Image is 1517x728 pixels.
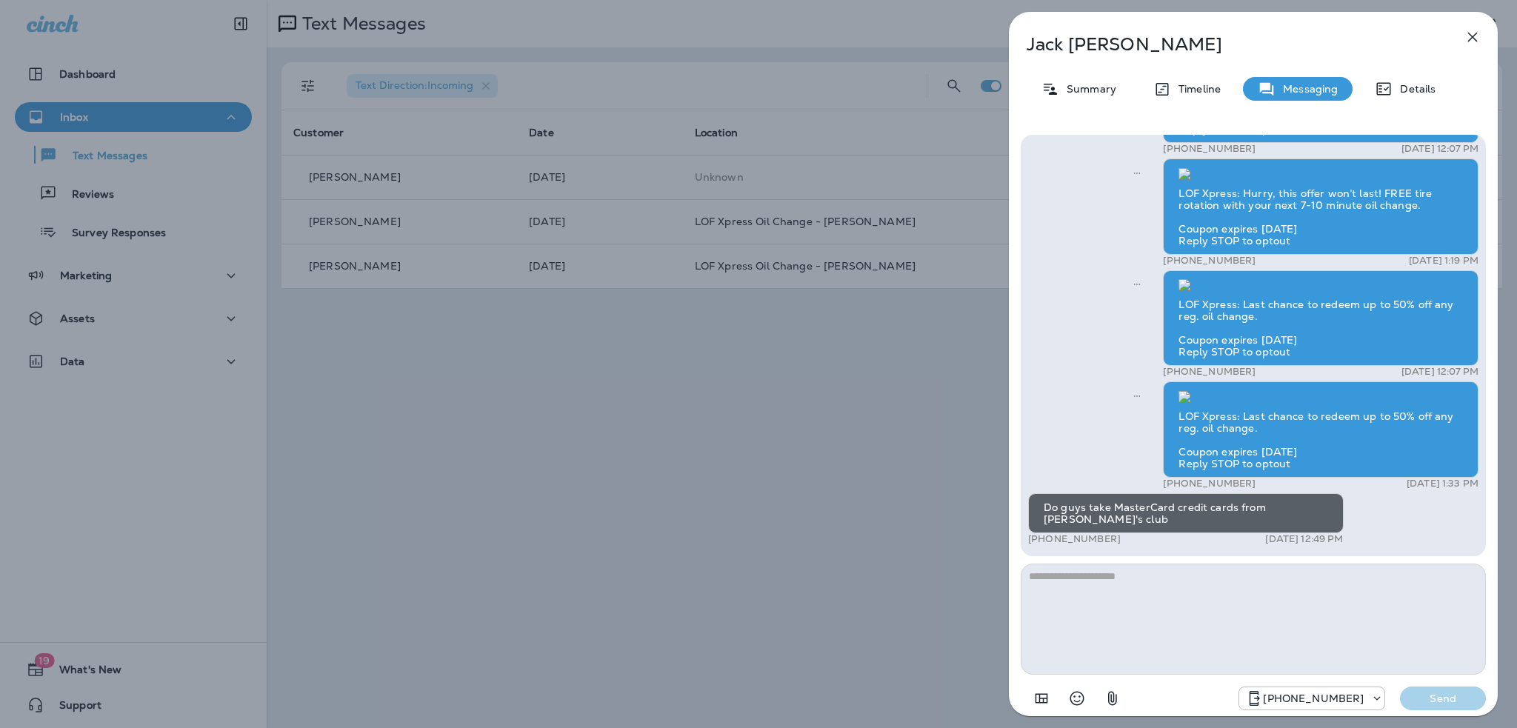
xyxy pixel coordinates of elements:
[1163,381,1478,478] div: LOF Xpress: Last chance to redeem up to 50% off any reg. oil change. Coupon expires [DATE] Reply ...
[1407,478,1478,490] p: [DATE] 1:33 PM
[1133,165,1141,178] span: Sent
[1028,493,1344,533] div: Do guys take MasterCard credit cards from [PERSON_NAME]'s club
[1028,533,1121,545] p: [PHONE_NUMBER]
[1163,366,1256,378] p: [PHONE_NUMBER]
[1163,143,1256,155] p: [PHONE_NUMBER]
[1178,391,1190,403] img: twilio-download
[1163,158,1478,255] div: LOF Xpress: Hurry, this offer won’t last! FREE tire rotation with your next 7-10 minute oil chang...
[1178,279,1190,291] img: twilio-download
[1401,143,1478,155] p: [DATE] 12:07 PM
[1276,83,1338,95] p: Messaging
[1409,255,1478,267] p: [DATE] 1:19 PM
[1171,83,1221,95] p: Timeline
[1239,689,1384,707] div: +1 (515) 519-9972
[1178,168,1190,180] img: twilio-download
[1059,83,1116,95] p: Summary
[1133,277,1141,290] span: Sent
[1263,692,1364,704] p: [PHONE_NUMBER]
[1163,478,1256,490] p: [PHONE_NUMBER]
[1027,684,1056,713] button: Add in a premade template
[1401,366,1478,378] p: [DATE] 12:07 PM
[1163,270,1478,367] div: LOF Xpress: Last chance to redeem up to 50% off any reg. oil change. Coupon expires [DATE] Reply ...
[1133,388,1141,401] span: Sent
[1265,533,1343,545] p: [DATE] 12:49 PM
[1062,684,1092,713] button: Select an emoji
[1163,255,1256,267] p: [PHONE_NUMBER]
[1027,34,1431,55] p: Jack [PERSON_NAME]
[1393,83,1436,95] p: Details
